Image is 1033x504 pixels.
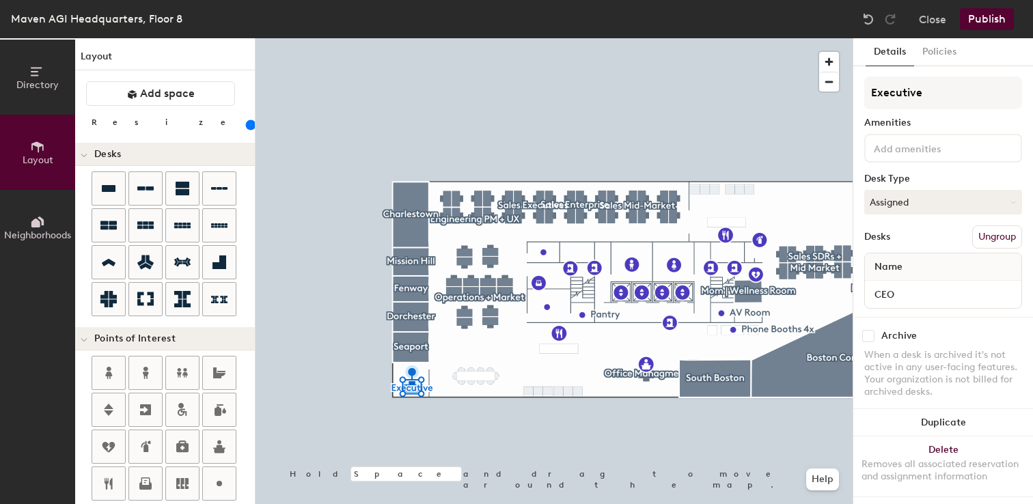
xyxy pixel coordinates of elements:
button: DeleteRemoves all associated reservation and assignment information [853,436,1033,496]
input: Unnamed desk [868,285,1019,304]
div: Removes all associated reservation and assignment information [862,458,1025,483]
div: Archive [881,331,917,341]
div: Amenities [864,117,1022,128]
button: Add space [86,81,235,106]
div: Resize [92,117,243,128]
span: Add space [140,87,195,100]
button: Help [806,468,839,490]
button: Ungroup [972,225,1022,249]
div: Desks [864,232,890,242]
div: Maven AGI Headquarters, Floor 8 [11,10,182,27]
button: Assigned [864,190,1022,214]
img: Undo [862,12,875,26]
span: Neighborhoods [4,229,71,241]
button: Details [866,38,914,66]
button: Close [919,8,946,30]
span: Desks [94,149,121,160]
h1: Layout [75,49,255,70]
img: Redo [883,12,897,26]
input: Add amenities [871,139,994,156]
div: When a desk is archived it's not active in any user-facing features. Your organization is not bil... [864,349,1022,398]
button: Publish [960,8,1014,30]
button: Policies [914,38,965,66]
button: Duplicate [853,409,1033,436]
span: Directory [16,79,59,91]
span: Layout [23,154,53,166]
span: Name [868,255,909,279]
span: Points of Interest [94,333,176,344]
div: Desk Type [864,173,1022,184]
